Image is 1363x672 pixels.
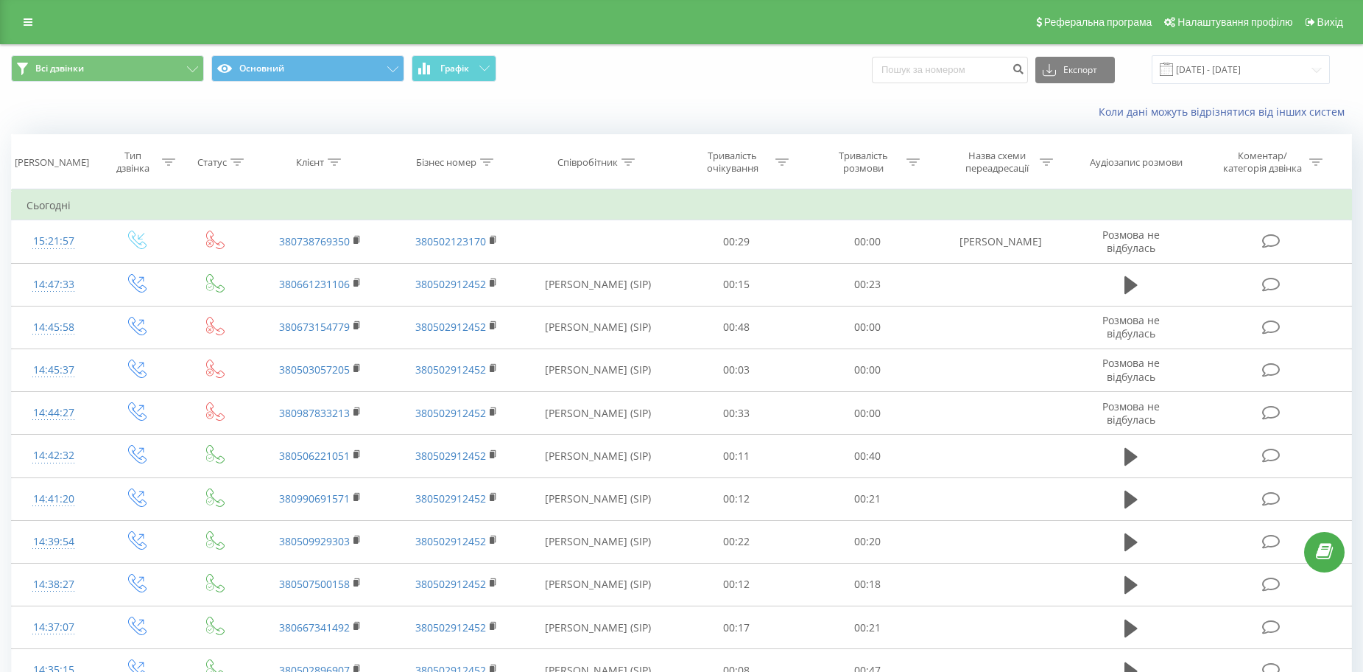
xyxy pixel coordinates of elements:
[415,277,486,291] a: 380502912452
[524,306,671,349] td: [PERSON_NAME] (SIP)
[1102,356,1160,383] span: Розмова не відбулась
[27,485,80,514] div: 14:41:20
[27,399,80,427] div: 14:44:27
[932,220,1068,263] td: [PERSON_NAME]
[1102,399,1160,427] span: Розмова не відбулась
[415,363,486,377] a: 380502912452
[1090,156,1183,169] div: Аудіозапис розмови
[671,306,802,349] td: 00:48
[279,491,350,505] a: 380990691571
[1035,57,1115,83] button: Експорт
[671,392,802,435] td: 00:33
[415,491,486,505] a: 380502912452
[279,363,350,377] a: 380503057205
[802,392,933,435] td: 00:00
[524,563,671,606] td: [PERSON_NAME] (SIP)
[1102,313,1160,340] span: Розмова не відбулась
[671,349,802,391] td: 00:03
[12,191,1352,220] td: Сьогодні
[296,156,324,169] div: Клієнт
[27,270,80,299] div: 14:47:33
[1317,16,1343,28] span: Вихід
[524,606,671,649] td: [PERSON_NAME] (SIP)
[35,63,84,74] span: Всі дзвінки
[524,435,671,477] td: [PERSON_NAME] (SIP)
[108,150,158,175] div: Тип дзвінка
[1044,16,1152,28] span: Реферальна програма
[211,55,404,82] button: Основний
[197,156,227,169] div: Статус
[412,55,496,82] button: Графік
[802,220,933,263] td: 00:00
[524,477,671,520] td: [PERSON_NAME] (SIP)
[957,150,1036,175] div: Назва схеми переадресації
[671,606,802,649] td: 00:17
[524,263,671,306] td: [PERSON_NAME] (SIP)
[802,477,933,520] td: 00:21
[671,563,802,606] td: 00:12
[693,150,772,175] div: Тривалість очікування
[524,520,671,563] td: [PERSON_NAME] (SIP)
[671,435,802,477] td: 00:11
[802,435,933,477] td: 00:40
[415,620,486,634] a: 380502912452
[27,528,80,556] div: 14:39:54
[557,156,618,169] div: Співробітник
[802,349,933,391] td: 00:00
[415,449,486,463] a: 380502912452
[671,220,802,263] td: 00:29
[27,227,80,256] div: 15:21:57
[802,306,933,349] td: 00:00
[802,263,933,306] td: 00:23
[279,320,350,334] a: 380673154779
[415,534,486,548] a: 380502912452
[27,613,80,642] div: 14:37:07
[440,63,469,74] span: Графік
[15,156,89,169] div: [PERSON_NAME]
[27,356,80,385] div: 14:45:37
[802,563,933,606] td: 00:18
[279,406,350,420] a: 380987833213
[824,150,903,175] div: Тривалість розмови
[27,441,80,470] div: 14:42:32
[279,234,350,248] a: 380738769350
[11,55,204,82] button: Всі дзвінки
[27,570,80,599] div: 14:38:27
[671,477,802,520] td: 00:12
[802,606,933,649] td: 00:21
[416,156,476,169] div: Бізнес номер
[872,57,1028,83] input: Пошук за номером
[27,313,80,342] div: 14:45:58
[279,620,350,634] a: 380667341492
[671,263,802,306] td: 00:15
[1219,150,1306,175] div: Коментар/категорія дзвінка
[415,234,486,248] a: 380502123170
[279,449,350,463] a: 380506221051
[415,320,486,334] a: 380502912452
[1177,16,1292,28] span: Налаштування профілю
[415,406,486,420] a: 380502912452
[1102,228,1160,255] span: Розмова не відбулась
[802,520,933,563] td: 00:20
[524,392,671,435] td: [PERSON_NAME] (SIP)
[671,520,802,563] td: 00:22
[279,534,350,548] a: 380509929303
[279,277,350,291] a: 380661231106
[415,577,486,591] a: 380502912452
[279,577,350,591] a: 380507500158
[524,349,671,391] td: [PERSON_NAME] (SIP)
[1099,105,1352,119] a: Коли дані можуть відрізнятися вiд інших систем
